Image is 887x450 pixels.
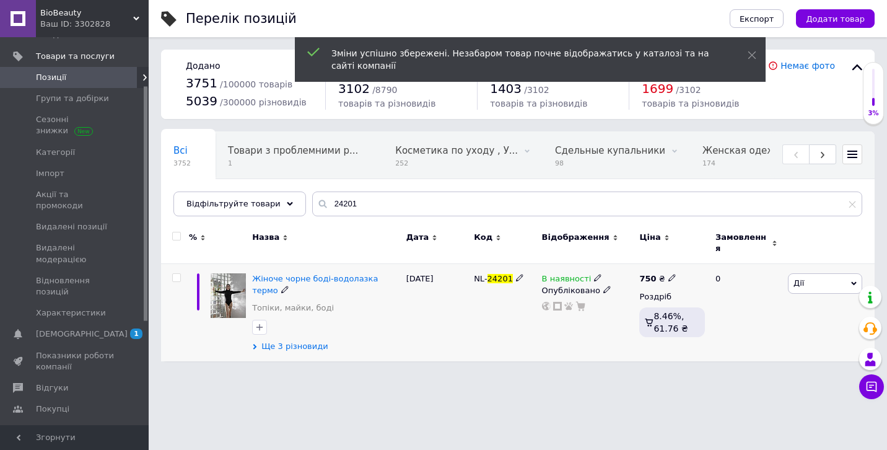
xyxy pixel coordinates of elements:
[228,159,358,168] span: 1
[740,14,774,24] span: Експорт
[252,274,378,294] a: Жіноче чорне боді-водолазка термо
[524,85,549,95] span: / 3102
[863,109,883,118] div: 3%
[186,12,297,25] div: Перелік позицій
[173,192,238,203] span: Опубліковані
[490,81,522,96] span: 1403
[252,232,279,243] span: Назва
[36,382,68,394] span: Відгуки
[555,145,665,156] span: Сдельные купальники
[690,132,864,179] div: Женская одежда для дома и сна S-L, Женская одежда для дома и сна XL-5XL
[186,94,217,108] span: 5039
[395,159,518,168] span: 252
[383,132,543,179] div: Косметика по уходу , Уход за телом, Маски, Патчи, Крема, Очищение, Крема для лица, Крема для кожи...
[708,264,785,361] div: 0
[555,159,665,168] span: 98
[372,85,397,95] span: / 8790
[36,114,115,136] span: Сезонні знижки
[676,85,701,95] span: / 3102
[36,93,109,104] span: Групи та добірки
[715,232,769,254] span: Замовлення
[642,99,739,108] span: товарів та різновидів
[639,291,705,302] div: Роздріб
[859,374,884,399] button: Чат з покупцем
[474,274,487,283] span: NL-
[228,145,358,156] span: Товари з проблемними р...
[36,72,66,83] span: Позиції
[796,9,875,28] button: Додати товар
[338,99,435,108] span: товарів та різновидів
[36,147,75,158] span: Категорії
[186,199,281,208] span: Відфільтруйте товари
[793,278,804,288] span: Дії
[338,81,370,96] span: 3102
[186,76,217,90] span: 3751
[40,7,133,19] span: BioBeauty
[702,145,839,156] span: Женская одежда для дом...
[36,189,115,211] span: Акції та промокоди
[173,159,191,168] span: 3752
[36,242,115,265] span: Видалені модерацією
[403,264,471,361] div: [DATE]
[211,273,246,317] img: Женское черное боди-водолазка термо
[36,307,106,319] span: Характеристики
[36,404,69,415] span: Покупці
[780,61,835,71] a: Немає фото
[36,51,115,62] span: Товари та послуги
[331,47,717,72] div: Зміни успішно збережені. Незабаром товар почне відображатись у каталозі та на сайті компанії
[40,19,149,30] div: Ваш ID: 3302828
[490,99,587,108] span: товарів та різновидів
[36,221,107,232] span: Видалені позиції
[220,97,307,107] span: / 300000 різновидів
[730,9,784,28] button: Експорт
[36,350,115,373] span: Показники роботи компанії
[36,329,128,340] span: [DEMOGRAPHIC_DATA]
[639,232,660,243] span: Ціна
[261,341,328,352] span: Ще 3 різновиди
[186,61,220,71] span: Додано
[130,329,142,339] span: 1
[639,273,676,285] div: ₴
[639,274,656,283] b: 750
[312,192,862,216] input: Пошук по назві позиції, артикулу і пошуковим запитам
[252,302,334,314] a: Топіки, майки, боді
[406,232,429,243] span: Дата
[806,14,865,24] span: Додати товар
[173,145,188,156] span: Всі
[36,168,64,179] span: Імпорт
[487,274,513,283] span: 24201
[542,274,592,287] span: В наявності
[189,232,197,243] span: %
[702,159,839,168] span: 174
[542,285,634,296] div: Опубліковано
[220,79,292,89] span: / 100000 товарів
[542,232,610,243] span: Відображення
[642,81,673,96] span: 1699
[395,145,518,156] span: Косметика по уходу , У...
[216,132,383,179] div: Товари з проблемними різновидами
[653,311,688,333] span: 8.46%, 61.76 ₴
[36,275,115,298] span: Відновлення позицій
[474,232,492,243] span: Код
